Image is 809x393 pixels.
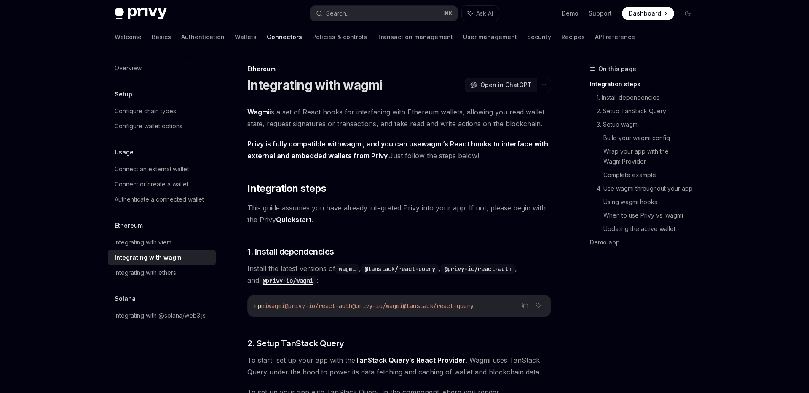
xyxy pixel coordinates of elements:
[561,27,585,47] a: Recipes
[598,64,636,74] span: On this page
[629,9,661,18] span: Dashboard
[247,140,548,160] strong: Privy is fully compatible with , and you can use ’s React hooks to interface with external and em...
[115,164,189,174] div: Connect an external wallet
[597,182,701,195] a: 4. Use wagmi throughout your app
[603,168,701,182] a: Complete example
[265,302,268,310] span: i
[341,140,363,149] a: wagmi
[421,140,443,149] a: wagmi
[108,192,216,207] a: Authenticate a connected wallet
[247,182,326,195] span: Integration steps
[622,7,674,20] a: Dashboard
[403,302,474,310] span: @tanstack/react-query
[603,131,701,145] a: Build your wagmi config
[247,108,270,117] a: Wagmi
[335,264,359,274] code: wagmi
[441,264,515,274] code: @privy-io/react-auth
[115,63,142,73] div: Overview
[276,215,311,224] a: Quickstart
[247,337,344,349] span: 2. Setup TanStack Query
[355,356,466,365] a: TanStack Query’s React Provider
[247,354,551,378] span: To start, set up your app with the . Wagmi uses TanStack Query under the hood to power its data f...
[361,264,439,273] a: @tanstack/react-query
[462,6,499,21] button: Ask AI
[335,264,359,273] a: wagmi
[595,27,635,47] a: API reference
[603,222,701,236] a: Updating the active wallet
[361,264,439,274] code: @tanstack/react-query
[352,302,403,310] span: @privy-io/wagmi
[480,81,532,89] span: Open in ChatGPT
[247,263,551,286] span: Install the latest versions of , , , and :
[235,27,257,47] a: Wallets
[115,311,206,321] div: Integrating with @solana/web3.js
[465,78,537,92] button: Open in ChatGPT
[108,104,216,119] a: Configure chain types
[108,119,216,134] a: Configure wallet options
[590,77,701,91] a: Integration steps
[115,294,136,304] h5: Solana
[108,308,216,323] a: Integrating with @solana/web3.js
[115,106,176,116] div: Configure chain types
[115,237,171,247] div: Integrating with viem
[115,268,176,278] div: Integrating with ethers
[310,6,458,21] button: Search...⌘K
[597,104,701,118] a: 2. Setup TanStack Query
[115,8,167,19] img: dark logo
[259,276,316,285] code: @privy-io/wagmi
[603,145,701,168] a: Wrap your app with the WagmiProvider
[259,276,316,284] a: @privy-io/wagmi
[527,27,551,47] a: Security
[108,235,216,250] a: Integrating with viem
[603,209,701,222] a: When to use Privy vs. wagmi
[247,106,551,130] span: is a set of React hooks for interfacing with Ethereum wallets, allowing you read wallet state, re...
[326,8,350,19] div: Search...
[247,138,551,162] span: Just follow the steps below!
[285,302,352,310] span: @privy-io/react-auth
[377,27,453,47] a: Transaction management
[115,252,183,263] div: Integrating with wagmi
[115,179,188,189] div: Connect or create a wallet
[597,118,701,131] a: 3. Setup wagmi
[463,27,517,47] a: User management
[312,27,367,47] a: Policies & controls
[108,177,216,192] a: Connect or create a wallet
[444,10,453,17] span: ⌘ K
[597,91,701,104] a: 1. Install dependencies
[590,236,701,249] a: Demo app
[115,194,204,204] div: Authenticate a connected wallet
[533,300,544,311] button: Ask AI
[247,202,551,226] span: This guide assumes you have already integrated Privy into your app. If not, please begin with the...
[267,27,302,47] a: Connectors
[603,195,701,209] a: Using wagmi hooks
[181,27,225,47] a: Authentication
[108,61,216,76] a: Overview
[441,264,515,273] a: @privy-io/react-auth
[247,65,551,73] div: Ethereum
[268,302,285,310] span: wagmi
[681,7,694,20] button: Toggle dark mode
[254,302,265,310] span: npm
[115,147,134,157] h5: Usage
[108,250,216,265] a: Integrating with wagmi
[152,27,171,47] a: Basics
[108,162,216,177] a: Connect an external wallet
[108,265,216,280] a: Integrating with ethers
[589,9,612,18] a: Support
[247,246,334,258] span: 1. Install dependencies
[247,77,383,93] h1: Integrating with wagmi
[115,27,142,47] a: Welcome
[476,9,493,18] span: Ask AI
[115,89,132,99] h5: Setup
[115,121,182,131] div: Configure wallet options
[562,9,579,18] a: Demo
[520,300,530,311] button: Copy the contents from the code block
[115,220,143,231] h5: Ethereum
